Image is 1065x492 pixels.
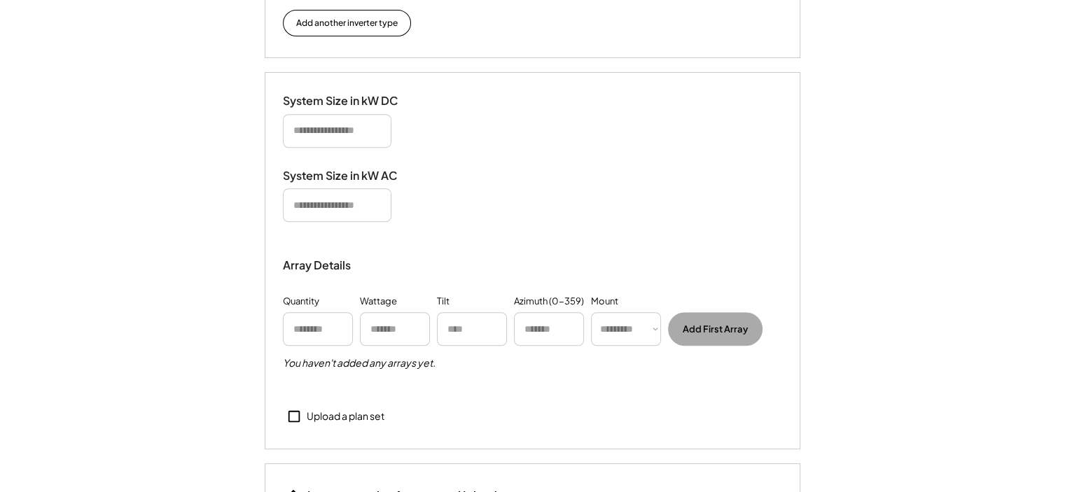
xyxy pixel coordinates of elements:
[591,295,618,309] div: Mount
[668,312,763,346] button: Add First Array
[283,356,436,370] h5: You haven't added any arrays yet.
[437,295,450,309] div: Tilt
[514,295,584,309] div: Azimuth (0-359)
[283,94,423,108] div: System Size in kW DC
[283,10,411,36] button: Add another inverter type
[283,295,319,309] div: Quantity
[283,169,423,183] div: System Size in kW AC
[360,295,397,309] div: Wattage
[307,409,384,423] div: Upload a plan set
[283,257,353,274] div: Array Details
